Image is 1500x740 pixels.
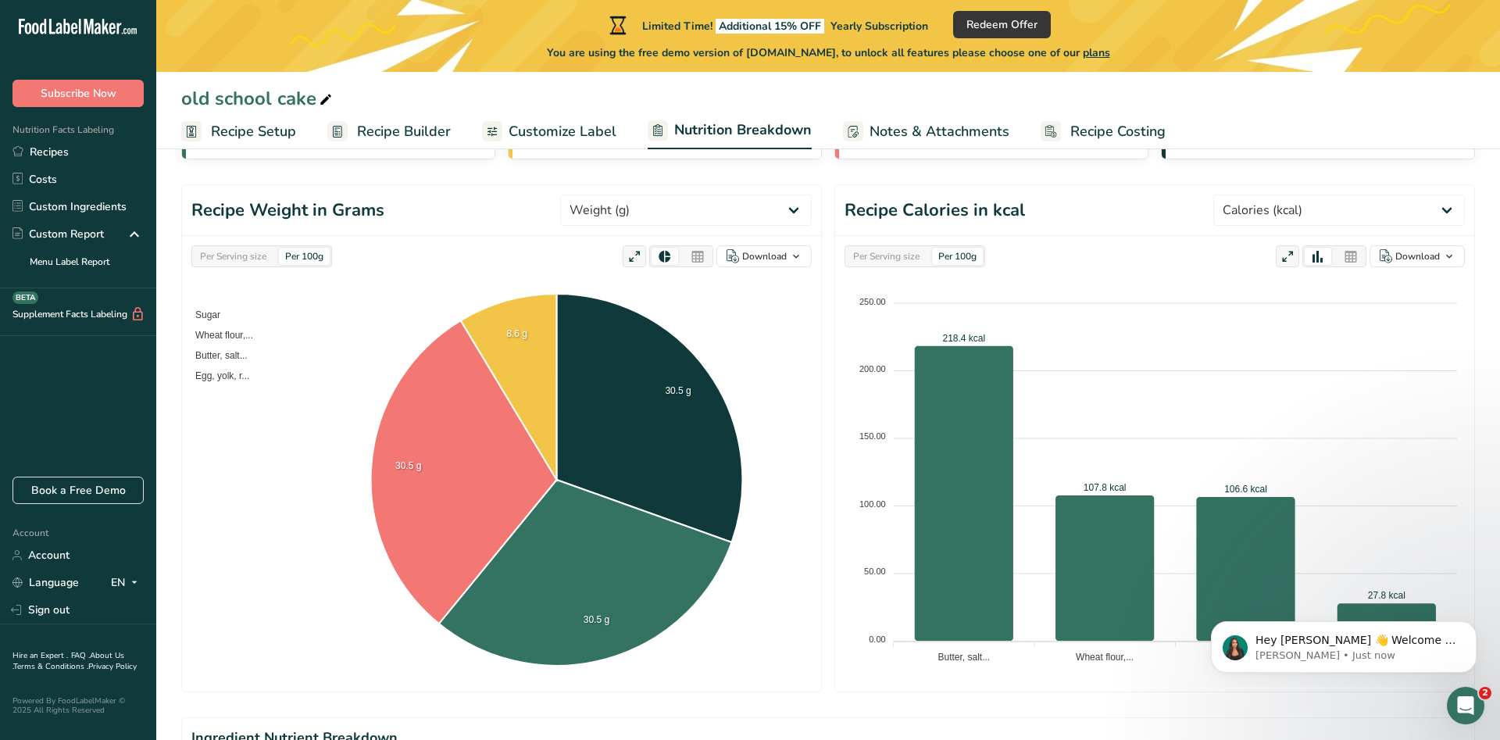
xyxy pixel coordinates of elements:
div: Per 100g [279,248,330,265]
span: Sugar [184,309,220,320]
a: Nutrition Breakdown [648,113,812,150]
div: Per Serving size [194,248,273,265]
tspan: 100.00 [859,499,886,509]
a: Recipe Setup [181,114,296,149]
a: Book a Free Demo [12,477,144,504]
button: Redeem Offer [953,11,1051,38]
span: Additional 15% OFF [716,19,824,34]
a: Terms & Conditions . [13,661,88,672]
span: 2 [1479,687,1491,699]
h1: Recipe Weight in Grams [191,198,384,223]
a: Hire an Expert . [12,650,68,661]
button: Download [716,245,812,267]
span: Subscribe Now [41,85,116,102]
div: Download [1395,249,1440,263]
span: Egg, yolk, r... [184,370,249,381]
iframe: Intercom live chat [1447,687,1484,724]
span: Nutrition Breakdown [674,120,812,141]
span: Redeem Offer [966,16,1037,33]
span: Recipe Setup [211,121,296,142]
a: Customize Label [482,114,616,149]
div: old school cake [181,84,335,113]
tspan: 250.00 [859,297,886,306]
tspan: 0.00 [869,635,885,644]
a: Privacy Policy [88,661,137,672]
h1: Recipe Calories in kcal [845,198,1025,223]
a: Recipe Builder [327,114,451,149]
iframe: Intercom notifications message [1187,588,1500,698]
span: Yearly Subscription [830,19,928,34]
div: Per 100g [932,248,983,265]
span: plans [1083,45,1110,60]
div: BETA [12,291,38,304]
tspan: 50.00 [864,567,886,576]
a: About Us . [12,650,124,672]
span: Recipe Costing [1070,121,1166,142]
div: EN [111,574,144,592]
div: Custom Report [12,226,104,242]
tspan: Butter, salt... [937,652,990,663]
span: Wheat flour,... [184,330,253,341]
tspan: Wheat flour,... [1076,652,1134,663]
span: You are using the free demo version of [DOMAIN_NAME], to unlock all features please choose one of... [547,45,1110,61]
div: Download [742,249,787,263]
button: Subscribe Now [12,80,144,107]
span: Customize Label [509,121,616,142]
a: Notes & Attachments [843,114,1009,149]
a: Language [12,569,79,596]
span: Recipe Builder [357,121,451,142]
tspan: 150.00 [859,431,886,441]
a: FAQ . [71,650,90,661]
button: Download [1370,245,1465,267]
span: Notes & Attachments [870,121,1009,142]
span: Butter, salt... [184,350,248,361]
div: Powered By FoodLabelMaker © 2025 All Rights Reserved [12,696,144,715]
tspan: 200.00 [859,364,886,374]
div: Limited Time! [606,16,928,34]
a: Recipe Costing [1041,114,1166,149]
div: Per Serving size [847,248,926,265]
